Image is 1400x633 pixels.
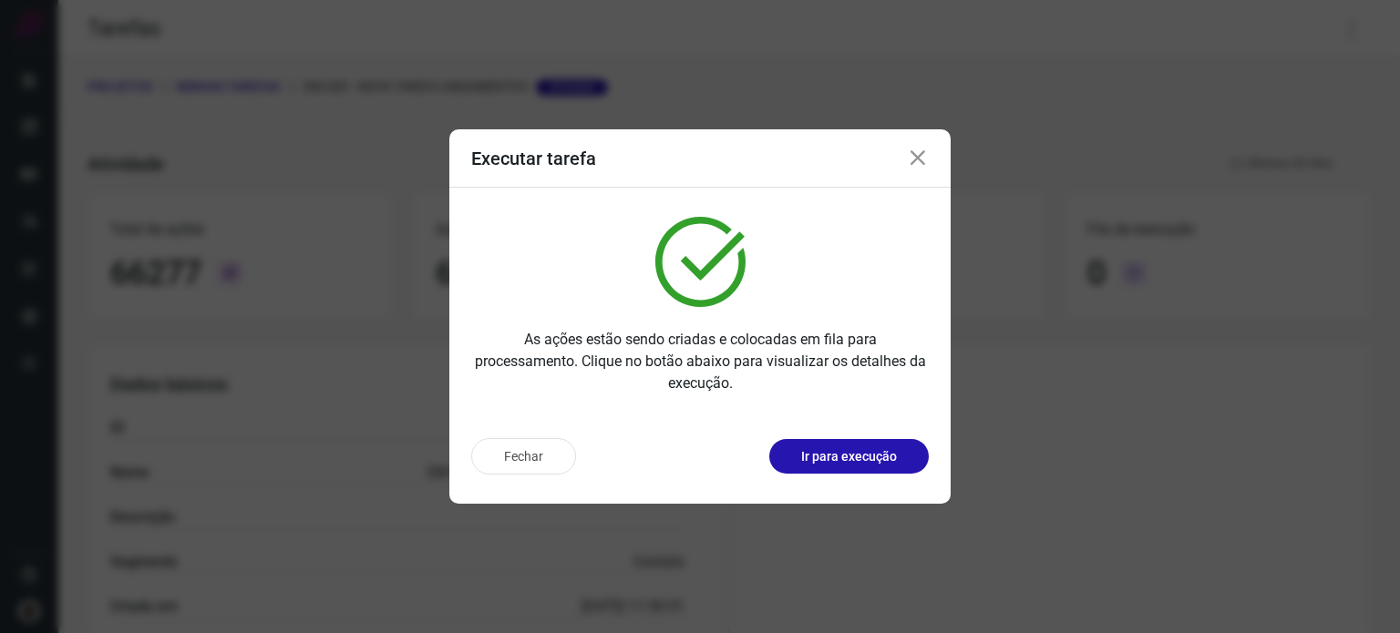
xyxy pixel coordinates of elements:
button: Ir para execução [769,439,929,474]
h3: Executar tarefa [471,148,596,169]
p: As ações estão sendo criadas e colocadas em fila para processamento. Clique no botão abaixo para ... [471,329,929,394]
p: Ir para execução [801,447,897,466]
button: Fechar [471,438,576,475]
img: verified.svg [655,217,746,307]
